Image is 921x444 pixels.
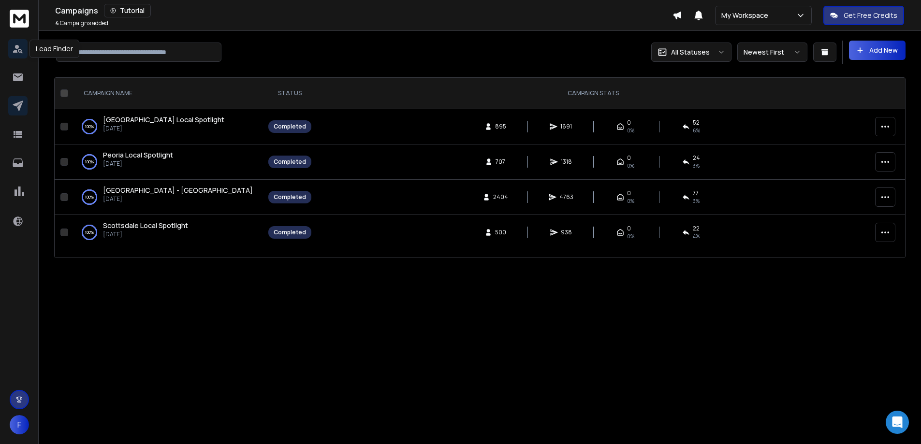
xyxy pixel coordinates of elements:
[103,186,253,195] a: [GEOGRAPHIC_DATA] - [GEOGRAPHIC_DATA]
[627,197,634,205] span: 0%
[560,123,572,130] span: 1691
[493,193,508,201] span: 2404
[263,78,317,109] th: STATUS
[561,229,572,236] span: 938
[103,150,173,160] a: Peoria Local Spotlight
[559,193,573,201] span: 4763
[103,221,188,230] a: Scottsdale Local Spotlight
[693,232,700,240] span: 4 %
[495,123,506,130] span: 895
[693,189,699,197] span: 77
[317,78,869,109] th: CAMPAIGN STATS
[693,197,700,205] span: 3 %
[103,115,224,125] a: [GEOGRAPHIC_DATA] Local Spotlight
[886,411,909,434] div: Open Intercom Messenger
[737,43,807,62] button: Newest First
[72,180,263,215] td: 100%[GEOGRAPHIC_DATA] - [GEOGRAPHIC_DATA][DATE]
[693,162,700,170] span: 3 %
[103,160,173,168] p: [DATE]
[103,230,188,238] p: [DATE]
[103,195,253,203] p: [DATE]
[627,189,631,197] span: 0
[10,415,29,434] button: F
[55,19,108,27] p: Campaigns added
[627,162,634,170] span: 0%
[693,127,700,134] span: 6 %
[496,158,505,166] span: 707
[823,6,904,25] button: Get Free Credits
[627,119,631,127] span: 0
[72,144,263,180] td: 100%Peoria Local Spotlight[DATE]
[103,125,224,132] p: [DATE]
[55,19,59,27] span: 4
[72,215,263,250] td: 100%Scottsdale Local Spotlight[DATE]
[627,225,631,232] span: 0
[693,119,700,127] span: 52
[561,158,572,166] span: 1318
[693,154,700,162] span: 24
[85,157,94,167] p: 100 %
[29,40,79,58] div: Lead Finder
[85,192,94,202] p: 100 %
[274,229,306,236] div: Completed
[627,127,634,134] span: 0%
[72,109,263,144] td: 100%[GEOGRAPHIC_DATA] Local Spotlight[DATE]
[274,123,306,130] div: Completed
[72,78,263,109] th: CAMPAIGN NAME
[85,228,94,237] p: 100 %
[627,232,634,240] span: 0%
[849,41,906,60] button: Add New
[274,193,306,201] div: Completed
[627,154,631,162] span: 0
[55,4,672,17] div: Campaigns
[104,4,151,17] button: Tutorial
[85,122,94,131] p: 100 %
[103,221,188,230] span: Scottsdale Local Spotlight
[844,11,897,20] p: Get Free Credits
[671,47,710,57] p: All Statuses
[495,229,506,236] span: 500
[693,225,700,232] span: 22
[721,11,772,20] p: My Workspace
[103,115,224,124] span: [GEOGRAPHIC_DATA] Local Spotlight
[274,158,306,166] div: Completed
